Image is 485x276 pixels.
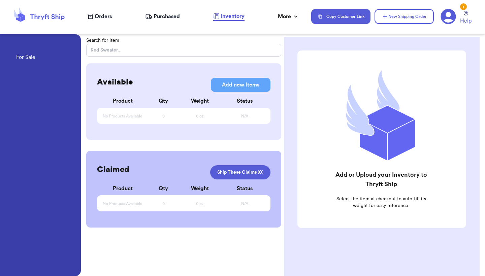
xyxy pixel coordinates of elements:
div: More [278,12,299,21]
div: 1 [460,3,467,10]
div: Qty [143,97,184,105]
input: Red Sweater... [86,44,281,57]
a: Inventory [213,12,245,21]
span: No Products Available [103,114,142,119]
span: N/A [241,114,248,119]
span: 0 [162,114,165,119]
button: Copy Customer Link [311,9,370,24]
span: 0 oz [196,114,204,119]
span: Inventory [221,12,245,20]
p: Select the item at checkout to auto-fill its weight for easy reference. [334,196,428,209]
a: Help [460,11,472,25]
h2: Add or Upload your Inventory to Thryft Ship [334,170,428,189]
span: 0 oz [196,201,204,206]
p: Search for Item [86,37,281,44]
span: Help [460,17,472,25]
span: 0 [162,201,165,206]
div: Qty [143,184,184,193]
div: Product [102,184,143,193]
span: Purchased [154,12,180,21]
span: Orders [95,12,112,21]
div: Weight [176,184,225,193]
button: Add new Items [211,78,270,92]
a: Orders [88,12,112,21]
div: Product [102,97,143,105]
span: N/A [241,201,248,206]
a: 1 [441,9,456,24]
span: No Products Available [103,201,142,206]
button: New Shipping Order [375,9,434,24]
h2: Claimed [97,164,129,175]
div: Weight [176,97,225,105]
div: Status [224,97,265,105]
a: Purchased [145,12,180,21]
a: Ship These Claims (0) [210,165,270,179]
a: For Sale [16,53,35,63]
h2: Available [97,77,133,88]
div: Status [224,184,265,193]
